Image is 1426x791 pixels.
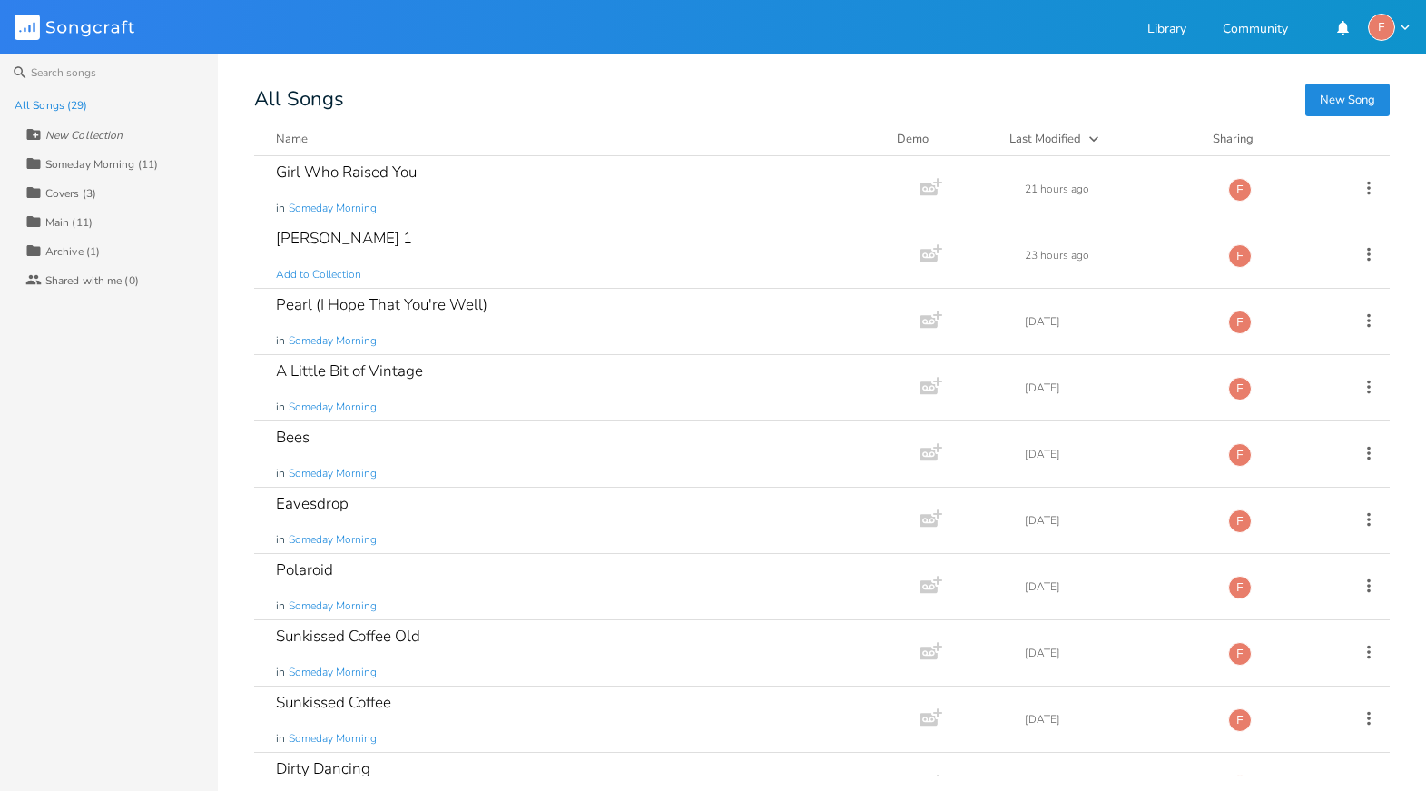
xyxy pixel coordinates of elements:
div: Pearl (I Hope That You're Well) [276,297,487,312]
div: fuzzyip [1228,443,1252,467]
span: Someday Morning [289,400,377,415]
div: New Collection [45,130,123,141]
div: Girl Who Raised You [276,164,417,180]
div: Polaroid [276,562,333,578]
div: Eavesdrop [276,496,349,511]
div: Sharing [1213,130,1322,148]
div: fuzzyip [1228,377,1252,400]
div: Demo [897,130,988,148]
span: in [276,466,285,481]
div: fuzzyip [1228,708,1252,732]
span: Someday Morning [289,731,377,747]
span: in [276,201,285,216]
div: Bees [276,430,310,445]
span: Someday Morning [289,532,377,548]
a: Library [1147,23,1186,38]
button: Last Modified [1009,130,1191,148]
div: [DATE] [1025,714,1206,725]
span: in [276,532,285,548]
div: fuzzyip [1228,244,1252,268]
div: 23 hours ago [1025,250,1206,261]
div: Someday Morning (11) [45,159,158,170]
span: in [276,400,285,415]
div: Main (11) [45,217,93,228]
span: Someday Morning [289,665,377,680]
div: [DATE] [1025,581,1206,592]
div: [DATE] [1025,449,1206,460]
button: New Song [1305,84,1390,116]
div: Last Modified [1009,131,1081,147]
span: Someday Morning [289,466,377,481]
div: [DATE] [1025,316,1206,327]
button: Name [276,130,875,148]
div: fuzzyip [1228,509,1252,533]
div: fuzzyip [1228,642,1252,666]
span: in [276,665,285,680]
div: Sunkissed Coffee [276,695,391,710]
span: in [276,598,285,614]
span: Add to Collection [276,267,361,282]
span: in [276,731,285,747]
div: All Songs (29) [15,100,87,111]
span: Someday Morning [289,333,377,349]
div: Archive (1) [45,246,100,257]
span: in [276,333,285,349]
div: Dirty Dancing [276,761,370,776]
div: [DATE] [1025,382,1206,393]
div: fuzzyip [1228,311,1252,334]
button: F [1368,14,1411,41]
div: Shared with me (0) [45,275,139,286]
div: [DATE] [1025,515,1206,526]
span: Someday Morning [289,201,377,216]
div: Covers (3) [45,188,96,199]
div: All Songs [254,91,1390,108]
div: Sunkissed Coffee Old [276,628,420,644]
div: fuzzyip [1228,178,1252,202]
div: Name [276,131,308,147]
div: [PERSON_NAME] 1 [276,231,412,246]
div: A Little Bit of Vintage [276,363,423,379]
span: Someday Morning [289,598,377,614]
div: [DATE] [1025,648,1206,658]
div: fuzzyip [1228,576,1252,599]
div: 21 hours ago [1025,183,1206,194]
div: fuzzyip [1368,14,1395,41]
a: Community [1223,23,1288,38]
